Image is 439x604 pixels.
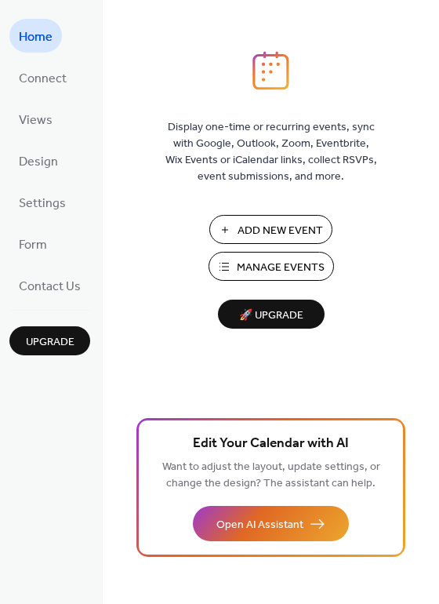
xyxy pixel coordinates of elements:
[209,215,332,244] button: Add New Event
[19,25,53,49] span: Home
[9,268,90,302] a: Contact Us
[9,227,56,260] a: Form
[165,119,377,185] span: Display one-time or recurring events, sync with Google, Outlook, Zoom, Eventbrite, Wix Events or ...
[9,60,76,94] a: Connect
[9,326,90,355] button: Upgrade
[227,305,315,326] span: 🚀 Upgrade
[19,191,66,216] span: Settings
[9,185,75,219] a: Settings
[193,506,349,541] button: Open AI Assistant
[252,51,288,90] img: logo_icon.svg
[19,233,47,257] span: Form
[19,108,53,133] span: Views
[162,457,380,494] span: Want to adjust the layout, update settings, or change the design? The assistant can help.
[19,67,67,91] span: Connect
[209,252,334,281] button: Manage Events
[9,102,62,136] a: Views
[218,300,325,329] button: 🚀 Upgrade
[238,223,323,239] span: Add New Event
[9,19,62,53] a: Home
[26,334,74,351] span: Upgrade
[9,144,67,177] a: Design
[193,433,349,455] span: Edit Your Calendar with AI
[216,517,303,533] span: Open AI Assistant
[19,275,81,299] span: Contact Us
[19,150,58,174] span: Design
[237,260,325,276] span: Manage Events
